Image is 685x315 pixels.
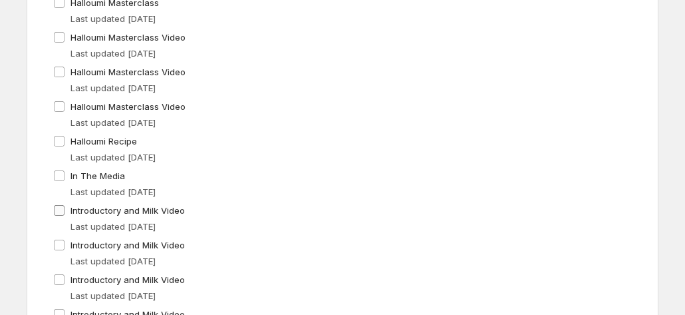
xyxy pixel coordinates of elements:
span: Halloumi Masterclass Video [70,32,186,43]
span: Last updated [DATE] [70,152,156,162]
span: Last updated [DATE] [70,290,156,301]
span: Last updated [DATE] [70,48,156,59]
span: Last updated [DATE] [70,221,156,232]
span: Last updated [DATE] [70,83,156,93]
span: Halloumi Recipe [70,136,137,147]
span: Last updated [DATE] [70,186,156,197]
span: Last updated [DATE] [70,117,156,128]
span: Introductory and Milk Video [70,274,185,285]
span: Last updated [DATE] [70,13,156,24]
span: Last updated [DATE] [70,256,156,266]
span: Introductory and Milk Video [70,240,185,250]
span: Halloumi Masterclass Video [70,101,186,112]
span: In The Media [70,170,125,181]
span: Introductory and Milk Video [70,205,185,216]
span: Halloumi Masterclass Video [70,67,186,77]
